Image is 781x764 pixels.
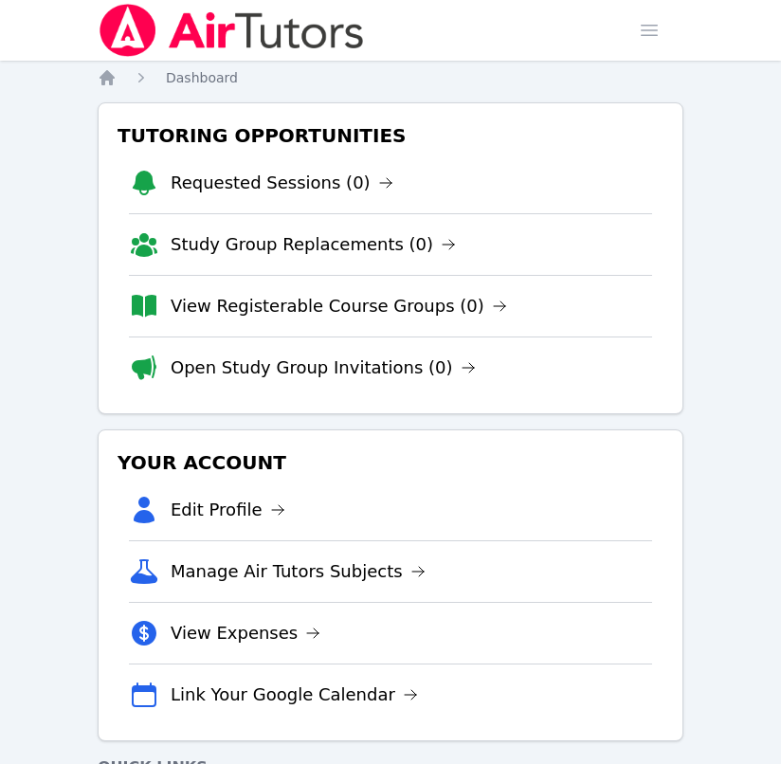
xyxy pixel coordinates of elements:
a: Open Study Group Invitations (0) [171,355,476,381]
a: Study Group Replacements (0) [171,231,456,258]
nav: Breadcrumb [98,68,683,87]
a: Link Your Google Calendar [171,682,418,708]
h3: Tutoring Opportunities [114,118,667,153]
a: Requested Sessions (0) [171,170,393,196]
span: Dashboard [166,70,238,85]
a: Manage Air Tutors Subjects [171,558,426,585]
a: Dashboard [166,68,238,87]
h3: Your Account [114,446,667,480]
a: View Registerable Course Groups (0) [171,293,507,319]
img: Air Tutors [98,4,366,57]
a: View Expenses [171,620,320,646]
a: Edit Profile [171,497,285,523]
